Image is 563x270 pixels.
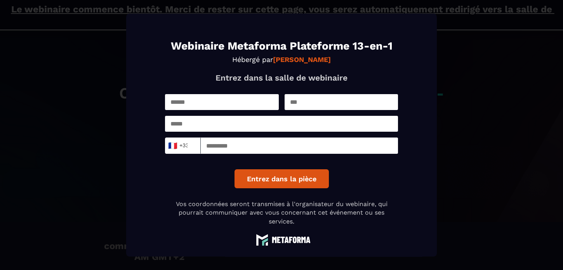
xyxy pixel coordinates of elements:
input: Search for option [188,140,194,151]
strong: [PERSON_NAME] [273,55,331,64]
p: Entrez dans la salle de webinaire [165,73,398,83]
img: logo [252,234,311,246]
span: 🇫🇷 [168,140,177,151]
button: Entrez dans la pièce [235,169,329,188]
p: Vos coordonnées seront transmises à l'organisateur du webinaire, qui pourrait communiquer avec vo... [165,200,398,226]
div: Search for option [165,138,201,154]
h1: Webinaire Metaforma Plateforme 13-en-1 [165,41,398,52]
p: Hébergé par [165,55,398,64]
span: +33 [170,140,186,151]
